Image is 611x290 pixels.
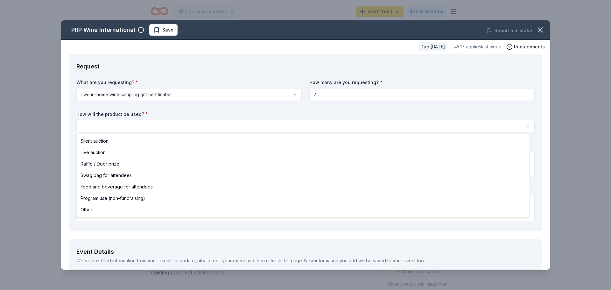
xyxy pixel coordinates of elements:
span: Raffle / Door prize [81,160,119,168]
span: Other [81,206,92,214]
span: Swag bag for attendees [81,172,132,179]
span: Silent auction [81,137,109,145]
span: Las Quinceaneras [186,8,227,15]
span: Program use (non-fundraising) [81,195,145,202]
span: Food and beverage for attendees [81,183,153,191]
span: Live auction [81,149,106,156]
